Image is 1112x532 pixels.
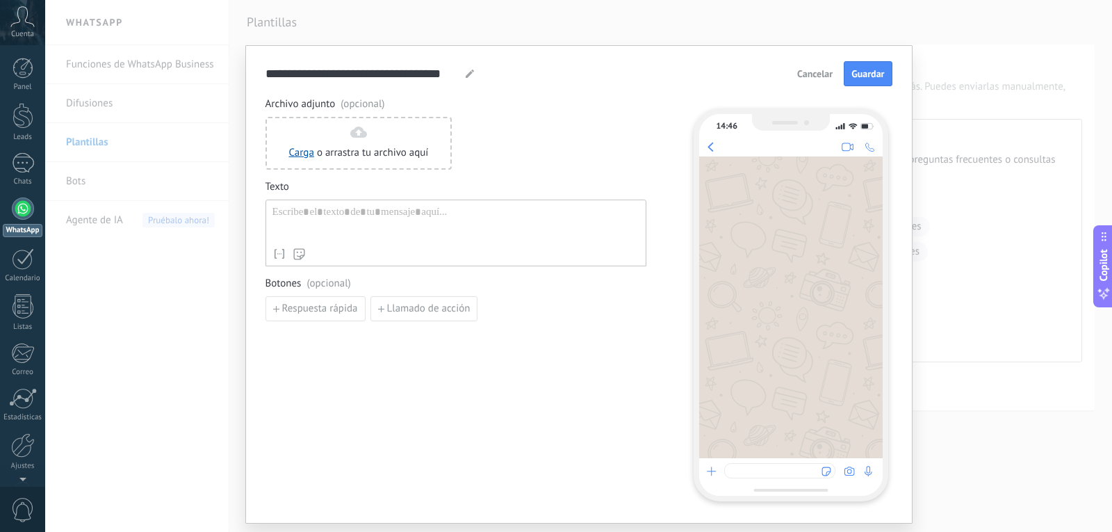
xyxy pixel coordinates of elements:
[3,83,43,92] div: Panel
[289,146,314,159] a: Carga
[3,177,43,186] div: Chats
[3,462,43,471] div: Ajustes
[3,224,42,237] div: WhatsApp
[3,413,43,422] div: Estadísticas
[797,69,833,79] span: Cancelar
[306,277,350,291] span: (opcional)
[3,368,43,377] div: Correo
[717,121,737,131] div: 14:46
[265,277,646,291] span: Botones
[282,304,358,314] span: Respuesta rápida
[317,146,429,160] span: o arrastra tu archivo aquí
[3,274,43,283] div: Calendario
[3,323,43,332] div: Listas
[370,296,478,321] button: Llamado de acción
[791,63,839,84] button: Cancelar
[844,61,892,86] button: Guardar
[3,133,43,142] div: Leads
[265,296,366,321] button: Respuesta rápida
[11,30,34,39] span: Cuenta
[387,304,471,314] span: Llamado de acción
[851,69,884,79] span: Guardar
[265,180,646,194] span: Texto
[341,97,384,111] span: (opcional)
[1097,249,1111,281] span: Copilot
[265,97,646,111] span: Archivo adjunto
